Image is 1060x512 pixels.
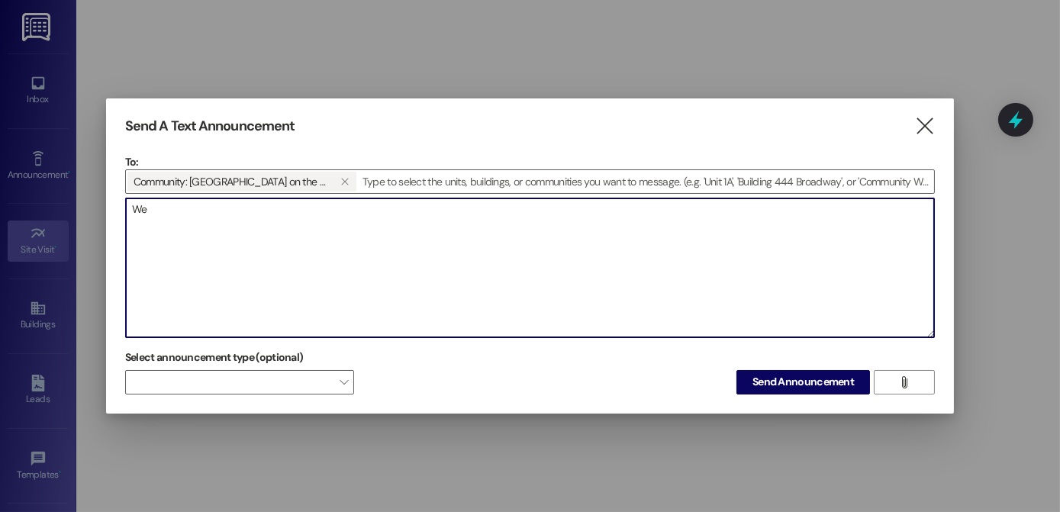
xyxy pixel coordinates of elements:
input: Type to select the units, buildings, or communities you want to message. (e.g. 'Unit 1A', 'Buildi... [358,170,934,193]
i:  [340,175,349,188]
p: To: [125,154,935,169]
textarea: We [126,198,934,337]
span: Community: Waterview on the Parkway [134,172,327,192]
i:  [914,118,935,134]
label: Select announcement type (optional) [125,346,304,369]
div: We [125,198,935,338]
span: Send Announcement [752,374,854,390]
button: Send Announcement [736,370,870,394]
h3: Send A Text Announcement [125,118,295,135]
button: Community: Waterview on the Parkway [333,172,356,192]
i:  [898,376,910,388]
